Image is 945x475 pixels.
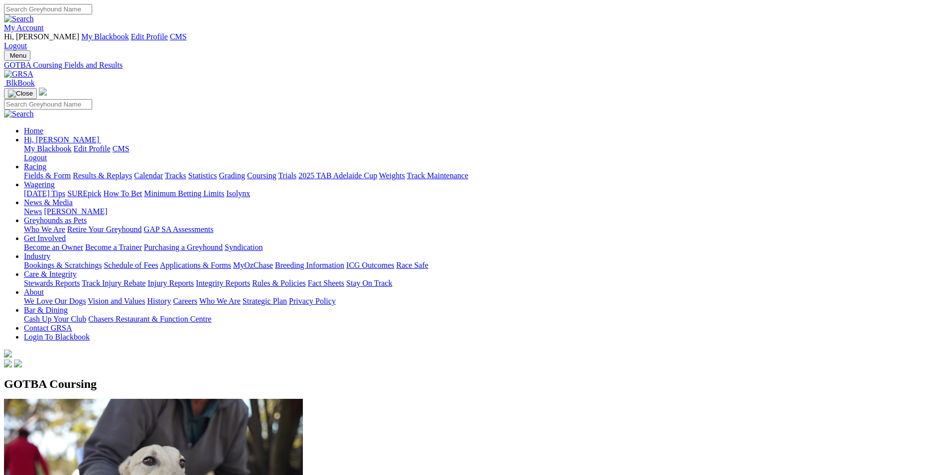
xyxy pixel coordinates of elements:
a: How To Bet [104,189,142,198]
a: Stay On Track [346,279,392,287]
div: Greyhounds as Pets [24,225,941,234]
a: Schedule of Fees [104,261,158,269]
img: logo-grsa-white.png [39,88,47,96]
a: Home [24,126,43,135]
a: Trials [278,171,296,180]
span: BlkBook [6,79,35,87]
a: Injury Reports [147,279,194,287]
a: Logout [4,41,27,50]
a: Minimum Betting Limits [144,189,224,198]
div: Bar & Dining [24,315,941,324]
img: twitter.svg [14,359,22,367]
a: Race Safe [396,261,428,269]
a: Retire Your Greyhound [67,225,142,234]
img: GRSA [4,70,33,79]
a: My Blackbook [24,144,72,153]
a: My Account [4,23,44,32]
a: Wagering [24,180,55,189]
a: Applications & Forms [160,261,231,269]
a: Hi, [PERSON_NAME] [24,135,101,144]
a: Integrity Reports [196,279,250,287]
a: News [24,207,42,216]
span: Menu [10,52,26,59]
a: Vision and Values [88,297,145,305]
button: Toggle navigation [4,88,37,99]
a: My Blackbook [81,32,129,41]
a: Grading [219,171,245,180]
a: Fact Sheets [308,279,344,287]
img: Search [4,110,34,119]
a: [DATE] Tips [24,189,65,198]
a: Logout [24,153,47,162]
button: Toggle navigation [4,50,30,61]
a: Fields & Form [24,171,71,180]
a: Edit Profile [131,32,168,41]
a: Bar & Dining [24,306,68,314]
a: Weights [379,171,405,180]
a: Purchasing a Greyhound [144,243,223,251]
a: Login To Blackbook [24,333,90,341]
img: facebook.svg [4,359,12,367]
a: CMS [170,32,187,41]
a: GOTBA Coursing Fields and Results [4,61,941,70]
a: CMS [113,144,130,153]
a: Strategic Plan [243,297,287,305]
a: Contact GRSA [24,324,72,332]
a: Who We Are [24,225,65,234]
span: Hi, [PERSON_NAME] [24,135,99,144]
div: Hi, [PERSON_NAME] [24,144,941,162]
img: logo-grsa-white.png [4,350,12,357]
a: History [147,297,171,305]
a: Become an Owner [24,243,83,251]
a: Stewards Reports [24,279,80,287]
div: About [24,297,941,306]
a: Track Maintenance [407,171,468,180]
a: Racing [24,162,46,171]
a: We Love Our Dogs [24,297,86,305]
a: Chasers Restaurant & Function Centre [88,315,211,323]
a: [PERSON_NAME] [44,207,107,216]
a: Become a Trainer [85,243,142,251]
div: Get Involved [24,243,941,252]
a: Get Involved [24,234,66,242]
a: Statistics [188,171,217,180]
div: Wagering [24,189,941,198]
span: Hi, [PERSON_NAME] [4,32,79,41]
a: Cash Up Your Club [24,315,86,323]
div: Racing [24,171,941,180]
a: Isolynx [226,189,250,198]
div: News & Media [24,207,941,216]
span: GOTBA Coursing [4,377,97,390]
a: GAP SA Assessments [144,225,214,234]
a: Careers [173,297,197,305]
a: Greyhounds as Pets [24,216,87,225]
div: My Account [4,32,941,50]
a: MyOzChase [233,261,273,269]
a: Rules & Policies [252,279,306,287]
img: Search [4,14,34,23]
input: Search [4,4,92,14]
a: 2025 TAB Adelaide Cup [298,171,377,180]
a: Bookings & Scratchings [24,261,102,269]
a: Coursing [247,171,276,180]
a: Who We Are [199,297,241,305]
a: Track Injury Rebate [82,279,145,287]
a: Edit Profile [74,144,111,153]
div: Care & Integrity [24,279,941,288]
a: Privacy Policy [289,297,336,305]
a: News & Media [24,198,73,207]
a: Tracks [165,171,186,180]
a: SUREpick [67,189,101,198]
a: Care & Integrity [24,270,77,278]
img: Close [8,90,33,98]
a: Calendar [134,171,163,180]
a: Results & Replays [73,171,132,180]
a: Syndication [225,243,263,251]
a: About [24,288,44,296]
a: Industry [24,252,50,260]
input: Search [4,99,92,110]
a: BlkBook [4,79,35,87]
a: Breeding Information [275,261,344,269]
a: ICG Outcomes [346,261,394,269]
